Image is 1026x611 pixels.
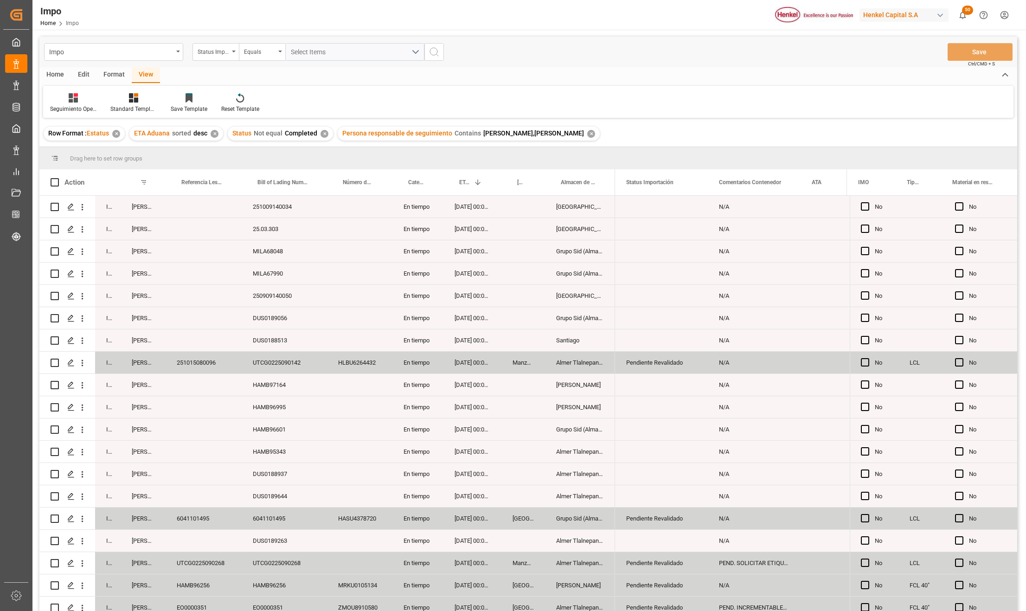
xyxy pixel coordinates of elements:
button: open menu [192,43,239,61]
div: N/A [708,240,801,262]
div: [GEOGRAPHIC_DATA] [501,508,545,529]
div: No [875,219,887,240]
div: [DATE] 00:00:00 [443,329,501,351]
div: Press SPACE to select this row. [39,418,615,441]
div: No [875,241,887,262]
span: Select Items [291,48,330,56]
div: [PERSON_NAME] [121,552,166,574]
div: No [875,575,887,596]
div: No [969,486,1006,507]
div: ✕ [321,130,328,138]
div: No [969,196,1006,218]
button: search button [424,43,444,61]
div: [DATE] 00:00:00 [443,374,501,396]
div: In progress [95,463,121,485]
div: [DATE] 00:00:00 [443,196,501,218]
div: En tiempo [392,552,443,574]
div: N/A [708,485,801,507]
div: No [875,330,887,351]
div: No [969,530,1006,552]
button: Henkel Capital S.A [859,6,952,24]
div: No [875,196,887,218]
div: HAMB96256 [242,574,327,596]
div: Equals [244,45,276,56]
div: No [969,553,1006,574]
span: Bill of Lading Number [257,179,308,186]
div: Format [96,67,132,83]
div: En tiempo [392,329,443,351]
div: N/A [708,508,801,529]
div: N/A [708,263,801,284]
div: [PERSON_NAME] [121,463,166,485]
div: Press SPACE to select this row. [850,418,1017,441]
div: [PERSON_NAME] [121,263,166,284]
div: Press SPACE to select this row. [850,218,1017,240]
div: No [969,374,1006,396]
div: LCL [898,508,944,529]
div: N/A [708,307,801,329]
div: En tiempo [392,463,443,485]
div: In progress [95,218,121,240]
div: [GEOGRAPHIC_DATA] [545,196,615,218]
span: Status [232,129,251,137]
div: N/A [708,329,801,351]
div: Press SPACE to select this row. [850,574,1017,597]
button: open menu [285,43,424,61]
div: [PERSON_NAME] [545,396,615,418]
span: Referencia Leschaco [181,179,222,186]
div: En tiempo [392,307,443,329]
span: Tipo de Carga (LCL/FCL) [907,179,922,186]
div: En tiempo [392,441,443,463]
div: In progress [95,240,121,262]
div: In progress [95,508,121,529]
div: [GEOGRAPHIC_DATA] [501,574,545,596]
div: HAMB96256 [166,574,242,596]
span: Estatus [87,129,109,137]
div: En tiempo [392,374,443,396]
span: IMO [858,179,869,186]
div: [DATE] 00:00:00 [443,418,501,440]
div: En tiempo [392,196,443,218]
div: Grupo Sid (Almacenaje y Distribucion AVIOR) [545,418,615,440]
div: En tiempo [392,285,443,307]
div: 250909140050 [242,285,327,307]
div: [PERSON_NAME] [121,485,166,507]
div: In progress [95,441,121,463]
div: Grupo Sid (Almacenaje y Distribucion AVIOR) [545,508,615,529]
div: No [875,374,887,396]
span: 50 [962,6,973,15]
div: Almer Tlalnepantla [545,441,615,463]
div: UTCG0225090268 [166,552,242,574]
div: 6041101495 [242,508,327,529]
div: En tiempo [392,263,443,284]
div: Press SPACE to select this row. [850,508,1017,530]
div: No [969,263,1006,284]
div: [DATE] 00:00:00 [443,552,501,574]
div: In progress [95,530,121,552]
div: Press SPACE to select this row. [39,574,615,597]
span: Not equal [254,129,282,137]
div: N/A [708,530,801,552]
div: No [875,263,887,284]
span: desc [193,129,207,137]
div: 251009140034 [242,196,327,218]
div: Henkel Capital S.A [859,8,949,22]
div: Press SPACE to select this row. [850,374,1017,396]
span: Drag here to set row groups [70,155,142,162]
div: [GEOGRAPHIC_DATA] [545,218,615,240]
div: No [875,508,887,529]
div: In progress [95,485,121,507]
div: No [969,219,1006,240]
div: [PERSON_NAME] [121,530,166,552]
div: Impo [40,4,79,18]
div: [PERSON_NAME] [121,307,166,329]
span: Persona responsable de seguimiento [342,129,452,137]
button: open menu [44,43,183,61]
div: [PERSON_NAME] [121,196,166,218]
div: [PERSON_NAME] [545,574,615,596]
div: LCL [898,352,944,373]
div: Pendiente Revalidado [626,575,697,596]
div: HAMB96995 [242,396,327,418]
div: Press SPACE to select this row. [39,552,615,574]
div: In progress [95,196,121,218]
